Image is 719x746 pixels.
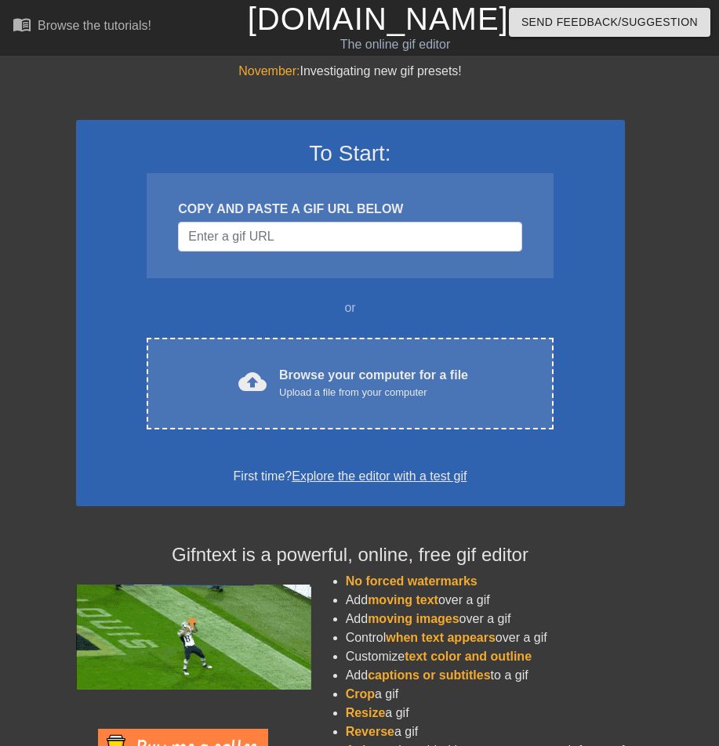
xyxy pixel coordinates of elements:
[238,368,267,396] span: cloud_upload
[346,685,625,704] li: a gif
[279,385,468,400] div: Upload a file from your computer
[279,366,468,400] div: Browse your computer for a file
[346,610,625,628] li: Add over a gif
[178,222,521,252] input: Username
[96,140,605,167] h3: To Start:
[346,666,625,685] li: Add to a gif
[346,647,625,666] li: Customize
[509,8,710,37] button: Send Feedback/Suggestion
[386,631,496,644] span: when text appears
[405,650,532,663] span: text color and outline
[346,574,478,588] span: No forced watermarks
[13,15,31,34] span: menu_book
[38,19,151,32] div: Browse the tutorials!
[248,2,509,36] a: [DOMAIN_NAME]
[76,544,625,567] h4: Gifntext is a powerful, online, free gif editor
[76,62,625,81] div: Investigating new gif presets!
[346,706,386,719] span: Resize
[521,13,698,32] span: Send Feedback/Suggestion
[238,64,300,78] span: November:
[117,299,584,317] div: or
[346,704,625,722] li: a gif
[368,593,438,607] span: moving text
[368,668,490,682] span: captions or subtitles
[368,612,459,625] span: moving images
[178,200,521,219] div: COPY AND PASTE A GIF URL BELOW
[292,469,467,483] a: Explore the editor with a test gif
[13,15,151,39] a: Browse the tutorials!
[346,591,625,610] li: Add over a gif
[346,725,394,738] span: Reverse
[346,628,625,647] li: Control over a gif
[96,467,605,486] div: First time?
[346,722,625,741] li: a gif
[248,35,543,54] div: The online gif editor
[76,585,311,690] img: football_small.gif
[346,687,375,701] span: Crop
